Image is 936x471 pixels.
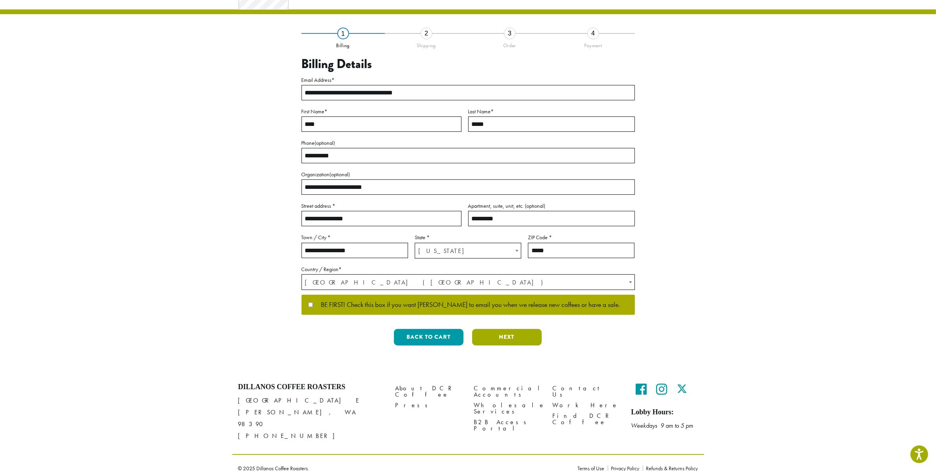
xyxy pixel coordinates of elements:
label: First Name [302,107,462,116]
label: Organization [302,170,635,179]
a: Wholesale Services [474,400,541,417]
a: Terms of Use [578,465,608,471]
em: Weekdays 9 am to 5 pm [631,421,693,430]
a: Work Here [553,400,620,411]
a: Find DCR Coffee [553,411,620,428]
span: United States (US) [302,275,634,290]
a: Privacy Policy [608,465,643,471]
label: State [415,233,521,242]
label: Apartment, suite, unit, etc. [468,201,635,211]
input: BE FIRST! Check this box if you want [PERSON_NAME] to email you when we release new coffees or ha... [308,302,313,307]
h4: Dillanos Coffee Roasters [238,383,384,392]
a: Refunds & Returns Policy [643,465,698,471]
button: Back to cart [394,329,463,345]
div: 2 [421,28,432,39]
span: Country / Region [302,274,635,290]
a: Press [395,400,462,411]
a: B2B Access Portal [474,417,541,434]
h3: Billing Details [302,57,635,72]
div: Shipping [385,39,468,49]
a: About DCR Coffee [395,383,462,400]
div: Payment [552,39,635,49]
span: State [415,243,521,259]
span: (optional) [525,202,546,209]
div: 1 [337,28,349,39]
p: [GEOGRAPHIC_DATA] E [PERSON_NAME], WA 98390 [PHONE_NUMBER] [238,395,384,442]
a: Contact Us [553,383,620,400]
span: Washington [415,243,521,259]
label: Street address [302,201,462,211]
div: Order [468,39,552,49]
label: Email Address [302,75,635,85]
a: Commercial Accounts [474,383,541,400]
h5: Lobby Hours: [631,408,698,417]
div: Billing [302,39,385,49]
div: 4 [587,28,599,39]
span: (optional) [315,139,335,146]
label: ZIP Code [528,233,634,242]
span: BE FIRST! Check this box if you want [PERSON_NAME] to email you when we release new coffees or ha... [313,301,620,308]
label: Town / City [302,233,408,242]
p: © 2025 Dillanos Coffee Roasters. [238,465,566,471]
button: Next [472,329,542,345]
label: Last Name [468,107,635,116]
div: 3 [504,28,516,39]
span: (optional) [330,171,350,178]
